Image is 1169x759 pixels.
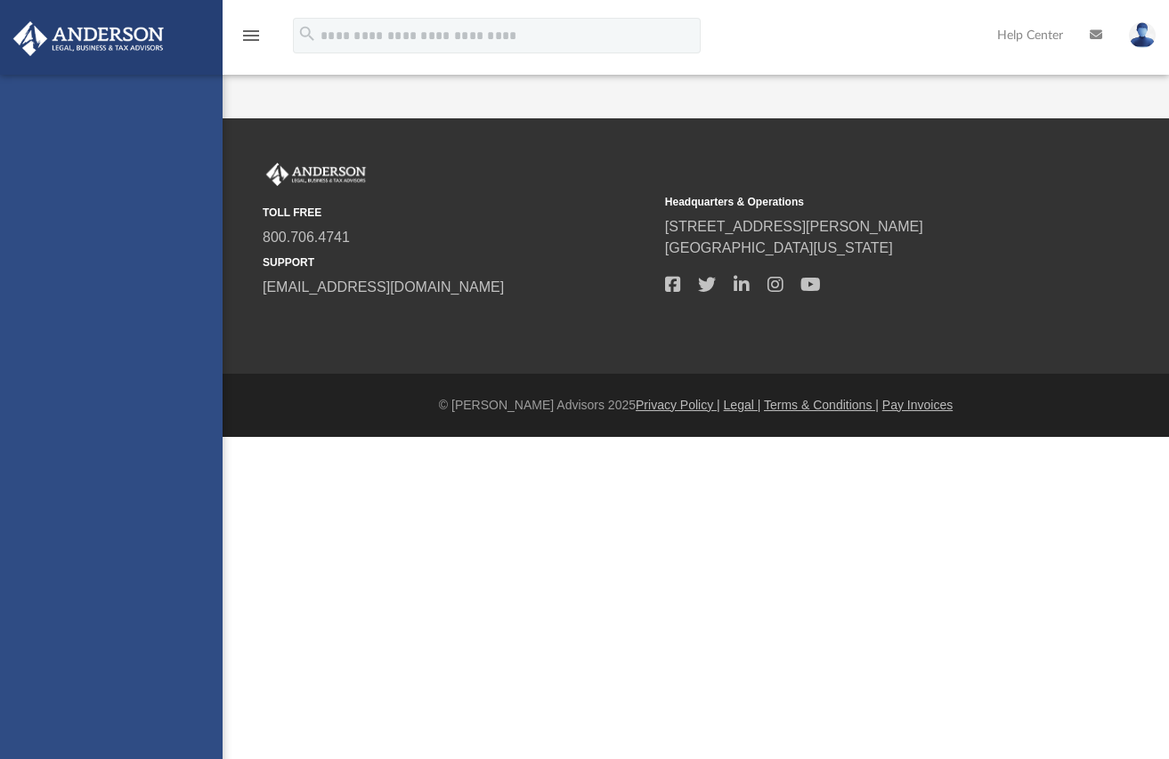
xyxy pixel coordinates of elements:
[223,396,1169,415] div: © [PERSON_NAME] Advisors 2025
[1129,22,1156,48] img: User Pic
[724,398,761,412] a: Legal |
[8,21,169,56] img: Anderson Advisors Platinum Portal
[636,398,720,412] a: Privacy Policy |
[263,254,653,270] small: SUPPORT
[665,219,923,234] a: [STREET_ADDRESS][PERSON_NAME]
[665,240,893,255] a: [GEOGRAPHIC_DATA][US_STATE]
[263,205,653,221] small: TOLL FREE
[263,279,504,295] a: [EMAIL_ADDRESS][DOMAIN_NAME]
[263,230,350,245] a: 800.706.4741
[665,194,1055,210] small: Headquarters & Operations
[882,398,953,412] a: Pay Invoices
[297,24,317,44] i: search
[240,34,262,46] a: menu
[263,163,369,186] img: Anderson Advisors Platinum Portal
[764,398,879,412] a: Terms & Conditions |
[240,25,262,46] i: menu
